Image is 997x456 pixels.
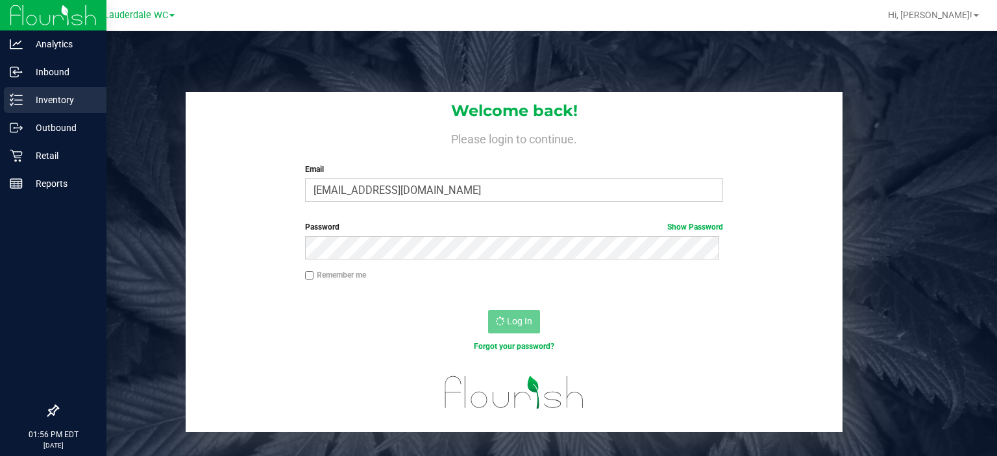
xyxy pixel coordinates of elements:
[10,38,23,51] inline-svg: Analytics
[305,222,339,232] span: Password
[474,342,554,351] a: Forgot your password?
[305,163,724,175] label: Email
[10,121,23,134] inline-svg: Outbound
[6,440,101,450] p: [DATE]
[23,148,101,163] p: Retail
[10,66,23,78] inline-svg: Inbound
[23,176,101,191] p: Reports
[305,269,366,281] label: Remember me
[23,120,101,136] p: Outbound
[23,64,101,80] p: Inbound
[888,10,972,20] span: Hi, [PERSON_NAME]!
[23,36,101,52] p: Analytics
[507,316,532,326] span: Log In
[488,310,540,333] button: Log In
[6,429,101,440] p: 01:56 PM EDT
[432,366,597,418] img: flourish_logo.svg
[186,130,843,145] h4: Please login to continue.
[186,102,843,119] h1: Welcome back!
[667,222,723,232] a: Show Password
[10,93,23,106] inline-svg: Inventory
[10,149,23,162] inline-svg: Retail
[305,271,314,280] input: Remember me
[90,10,168,21] span: Ft. Lauderdale WC
[23,92,101,108] p: Inventory
[10,177,23,190] inline-svg: Reports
